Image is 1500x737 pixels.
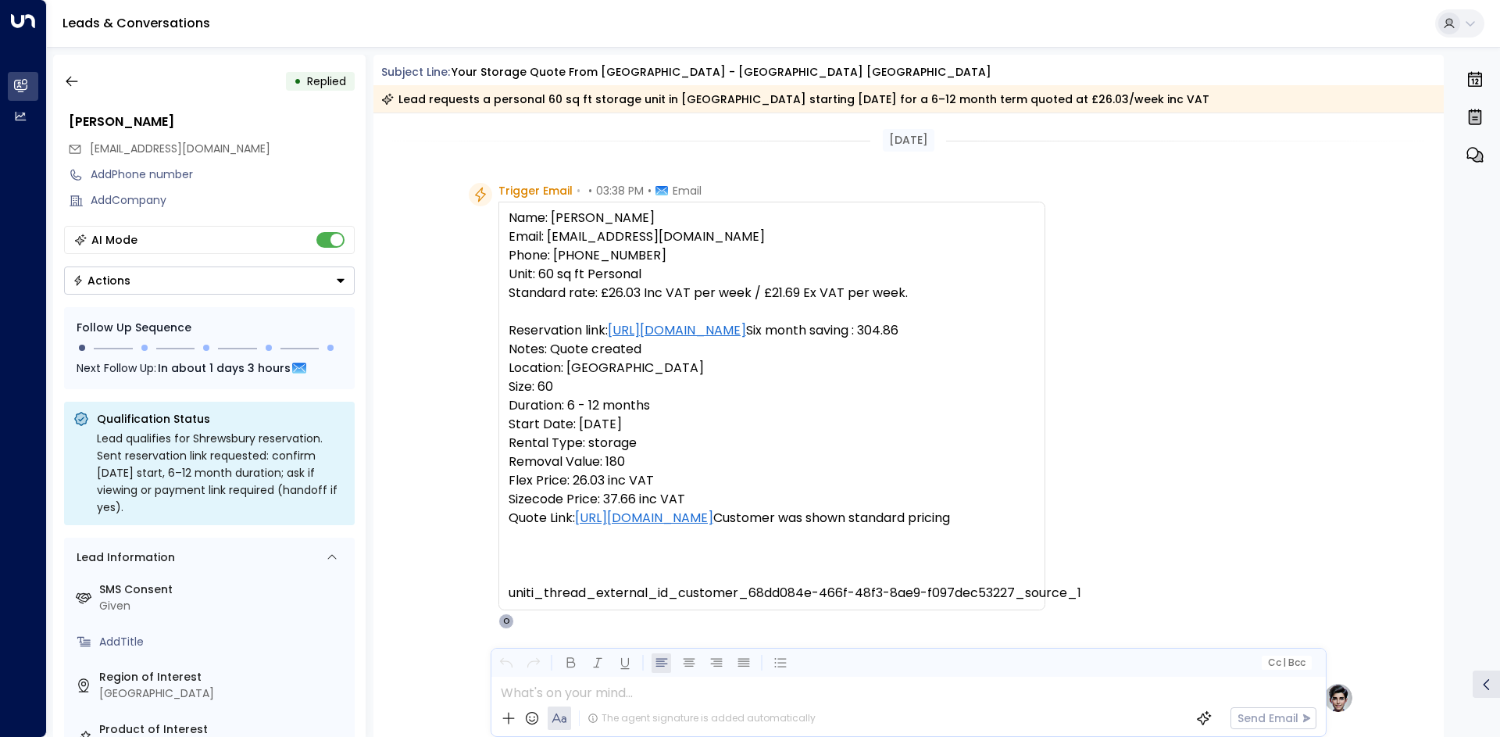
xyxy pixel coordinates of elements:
img: profile-logo.png [1323,682,1354,714]
div: AI Mode [91,232,137,248]
span: In about 1 days 3 hours [158,360,291,377]
p: Qualification Status [97,411,345,427]
a: Leads & Conversations [62,14,210,32]
span: Email [673,183,702,199]
div: Button group with a nested menu [64,267,355,295]
span: Replied [307,73,346,89]
div: O [498,614,514,629]
span: Trigger Email [498,183,573,199]
div: [PERSON_NAME] [69,113,355,131]
span: Subject Line: [381,64,450,80]
div: The agent signature is added automatically [587,711,816,725]
span: 03:38 PM [596,183,644,199]
span: leeedge@gmail.com [90,141,270,157]
span: [EMAIL_ADDRESS][DOMAIN_NAME] [90,141,270,156]
button: Undo [496,653,516,673]
a: [URL][DOMAIN_NAME] [608,321,746,340]
button: Actions [64,267,355,295]
span: | [1283,657,1286,668]
div: Lead qualifies for Shrewsbury reservation. Sent reservation link requested: confirm [DATE] start,... [97,430,345,516]
span: Cc Bcc [1267,657,1305,668]
div: [DATE] [883,129,934,152]
div: Your storage quote from [GEOGRAPHIC_DATA] - [GEOGRAPHIC_DATA] [GEOGRAPHIC_DATA] [452,64,991,80]
span: • [588,183,592,199]
button: Cc|Bcc [1261,656,1311,671]
div: AddTitle [99,634,348,650]
div: Lead Information [71,549,175,566]
button: Redo [523,653,543,673]
div: [GEOGRAPHIC_DATA] [99,685,348,702]
label: Region of Interest [99,669,348,685]
div: Actions [73,274,130,288]
a: [URL][DOMAIN_NAME] [575,509,713,528]
div: Next Follow Up: [77,360,342,377]
div: • [294,67,302,95]
div: AddCompany [91,192,355,209]
pre: Name: [PERSON_NAME] Email: [EMAIL_ADDRESS][DOMAIN_NAME] Phone: [PHONE_NUMBER] Unit: 60 sq ft Pers... [509,209,1035,603]
div: Given [99,598,348,614]
div: Follow Up Sequence [77,320,342,336]
span: • [648,183,652,199]
span: • [577,183,580,199]
div: AddPhone number [91,166,355,183]
div: Lead requests a personal 60 sq ft storage unit in [GEOGRAPHIC_DATA] starting [DATE] for a 6–12 mo... [381,91,1209,107]
label: SMS Consent [99,581,348,598]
